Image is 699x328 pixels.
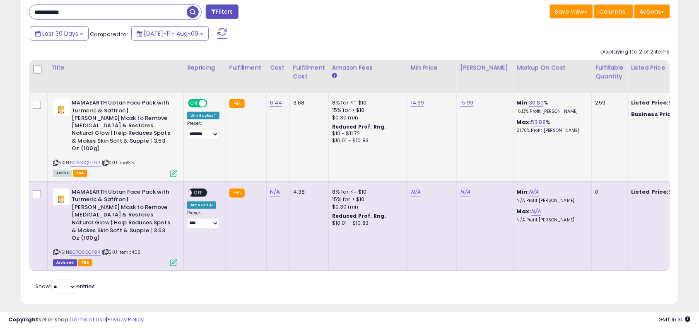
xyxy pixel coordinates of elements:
[187,121,219,140] div: Preset:
[102,249,141,256] span: | SKU: temp408
[144,29,198,38] span: [DATE]-11 - Aug-09
[517,63,588,72] div: Markup on Cost
[51,63,180,72] div: Title
[332,220,401,227] div: $10.01 - $10.83
[595,189,621,196] div: 0
[8,316,39,323] strong: Copyright
[229,99,245,108] small: FBA
[72,99,172,155] b: MAMAEARTH Ubtan Face Pack with Turmeric & Saffron | [PERSON_NAME] Mask to Remove [MEDICAL_DATA] &...
[332,99,401,107] div: 8% for <= $10
[293,189,322,196] div: 4.38
[293,99,322,107] div: 3.68
[517,109,586,114] p: 16.13% Profit [PERSON_NAME]
[71,316,106,323] a: Terms of Use
[131,27,209,41] button: [DATE]-11 - Aug-09
[187,112,219,119] div: Win BuyBox *
[332,131,401,138] div: $10 - $11.72
[631,188,669,196] b: Listed Price:
[594,5,633,19] button: Columns
[187,202,216,209] div: Amazon AI
[460,99,474,107] a: 15.99
[270,63,286,72] div: Cost
[631,110,677,118] b: Business Price:
[8,316,144,324] div: seller snap | |
[517,218,586,224] p: N/A Profit [PERSON_NAME]
[332,189,401,196] div: 8% for <= $10
[53,260,77,267] span: Listings that have been deleted from Seller Central
[187,211,219,229] div: Preset:
[517,128,586,134] p: 21.70% Profit [PERSON_NAME]
[517,198,586,204] p: N/A Profit [PERSON_NAME]
[517,119,586,134] div: %
[270,188,280,197] a: N/A
[53,99,70,116] img: 31vDq0sJoXL._SL40_.jpg
[90,30,128,38] span: Compared to:
[53,99,177,176] div: ASIN:
[30,27,89,41] button: Last 30 Days
[517,208,531,216] b: Max:
[332,63,404,72] div: Amazon Fees
[53,170,72,177] span: All listings currently available for purchase on Amazon
[102,160,134,166] span: | SKU: me135
[332,114,401,121] div: $0.30 min
[550,5,593,19] button: Save View
[192,189,205,196] span: OFF
[206,5,238,19] button: Filters
[332,124,386,131] b: Reduced Prof. Rng.
[332,72,337,80] small: Amazon Fees.
[189,100,199,107] span: ON
[107,316,144,323] a: Privacy Policy
[631,99,669,107] b: Listed Price:
[634,5,670,19] button: Actions
[187,63,222,72] div: Repricing
[70,249,101,256] a: B07QSQCF9R
[73,170,87,177] span: FBA
[601,48,670,56] div: Displaying 1 to 2 of 2 items
[529,99,544,107] a: 36.80
[332,196,401,204] div: 15% for > $10
[293,63,325,81] div: Fulfillment Cost
[35,283,95,291] span: Show: entries
[460,188,470,197] a: N/A
[529,188,539,197] a: N/A
[332,107,401,114] div: 15% for > $10
[332,138,401,145] div: $10.01 - $10.83
[411,188,421,197] a: N/A
[229,63,263,72] div: Fulfillment
[460,63,510,72] div: [PERSON_NAME]
[595,99,621,107] div: 259
[332,204,401,211] div: $0.30 min
[513,60,592,93] th: The percentage added to the cost of goods (COGS) that forms the calculator for Min & Max prices.
[78,260,92,267] span: FBA
[600,7,626,16] span: Columns
[72,189,172,245] b: MAMAEARTH Ubtan Face Pack with Turmeric & Saffron | [PERSON_NAME] Mask to Remove [MEDICAL_DATA] &...
[411,63,453,72] div: Min Price
[229,189,245,198] small: FBA
[206,100,219,107] span: OFF
[517,188,529,196] b: Min:
[595,63,624,81] div: Fulfillable Quantity
[42,29,78,38] span: Last 30 Days
[517,99,529,107] b: Min:
[70,160,101,167] a: B07QSQCF9R
[517,99,586,114] div: %
[531,208,541,216] a: N/A
[53,189,177,266] div: ASIN:
[332,213,386,220] b: Reduced Prof. Rng.
[659,316,691,323] span: 2025-09-9 16:31 GMT
[53,189,70,205] img: 31vDq0sJoXL._SL40_.jpg
[531,118,546,126] a: 53.88
[411,99,424,107] a: 14.69
[517,118,531,126] b: Max:
[270,99,282,107] a: 6.44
